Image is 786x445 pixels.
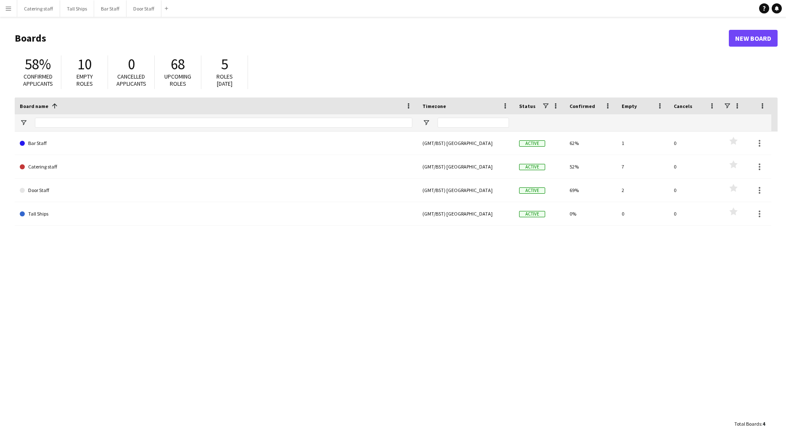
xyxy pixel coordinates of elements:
span: Empty [622,103,637,109]
span: Active [519,187,545,194]
span: Total Boards [734,421,761,427]
span: Upcoming roles [164,73,191,87]
h1: Boards [15,32,729,45]
div: (GMT/BST) [GEOGRAPHIC_DATA] [417,202,514,225]
button: Door Staff [127,0,161,17]
div: 0 [669,179,721,202]
span: 68 [171,55,185,74]
div: 62% [564,132,617,155]
div: 0 [617,202,669,225]
a: Door Staff [20,179,412,202]
a: Bar Staff [20,132,412,155]
div: (GMT/BST) [GEOGRAPHIC_DATA] [417,179,514,202]
span: Board name [20,103,48,109]
div: 0 [669,155,721,178]
div: 0% [564,202,617,225]
span: 58% [25,55,51,74]
button: Catering staff [17,0,60,17]
button: Open Filter Menu [422,119,430,126]
div: (GMT/BST) [GEOGRAPHIC_DATA] [417,132,514,155]
span: Cancelled applicants [116,73,146,87]
div: 52% [564,155,617,178]
button: Bar Staff [94,0,127,17]
span: 4 [762,421,765,427]
div: 0 [669,132,721,155]
div: 69% [564,179,617,202]
div: : [734,416,765,432]
button: Open Filter Menu [20,119,27,126]
input: Timezone Filter Input [438,118,509,128]
span: Cancels [674,103,692,109]
a: New Board [729,30,778,47]
div: (GMT/BST) [GEOGRAPHIC_DATA] [417,155,514,178]
span: Confirmed applicants [23,73,53,87]
a: Tall Ships [20,202,412,226]
div: 0 [669,202,721,225]
span: Active [519,140,545,147]
span: 5 [221,55,228,74]
div: 1 [617,132,669,155]
a: Catering staff [20,155,412,179]
input: Board name Filter Input [35,118,412,128]
span: Active [519,211,545,217]
div: 7 [617,155,669,178]
div: 2 [617,179,669,202]
span: Timezone [422,103,446,109]
span: 0 [128,55,135,74]
span: Status [519,103,535,109]
span: 10 [77,55,92,74]
span: Empty roles [76,73,93,87]
span: Active [519,164,545,170]
span: Confirmed [570,103,595,109]
button: Tall Ships [60,0,94,17]
span: Roles [DATE] [216,73,233,87]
